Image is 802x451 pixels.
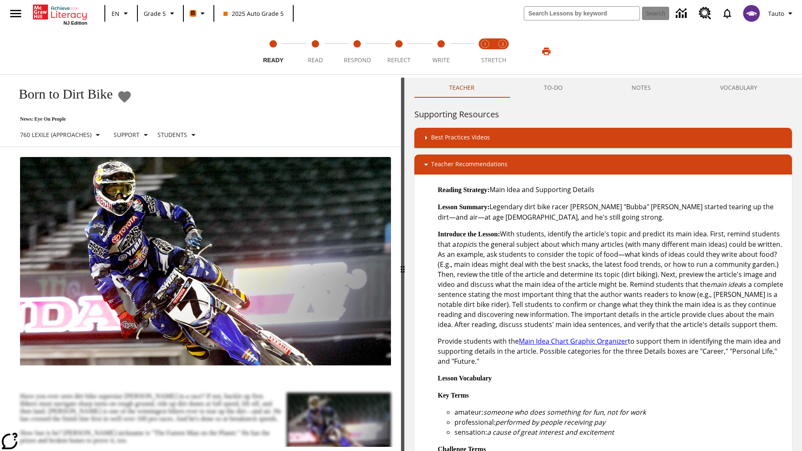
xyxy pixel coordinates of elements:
[112,9,119,18] span: EN
[431,160,508,170] p: Teacher Recommendations
[438,336,785,366] p: Provide students with the to support them in identifying the main idea and supporting details in ...
[154,127,202,142] button: Select Student
[519,337,628,346] a: Main Idea Chart Graphic Organizer
[768,9,784,18] span: Tauto
[114,130,140,139] p: Support
[438,202,785,222] p: Legendary dirt bike racer [PERSON_NAME] "Bubba" [PERSON_NAME] started tearing up the dirt—and air...
[20,157,391,366] img: Motocross racer James Stewart flies through the air on his dirt bike.
[20,130,91,139] p: 760 Lexile (Approaches)
[249,28,297,74] button: Ready step 1 of 5
[495,418,605,427] em: performed by people receiving pay
[765,6,799,21] button: Profile/Settings
[685,78,792,98] button: VOCABULARY
[375,28,423,74] button: Reflect step 4 of 5
[597,78,686,98] button: NOTES
[186,6,211,21] button: Boost Class color is orange. Change class color
[414,155,792,175] div: Teacher Recommendations
[487,428,614,437] em: a cause of great interest and excitement
[711,280,741,289] em: main idea
[438,186,490,193] strong: Reading Strategy:
[438,375,492,382] strong: Lesson Vocabulary
[404,78,802,451] div: activity
[157,130,187,139] p: Students
[117,89,132,104] button: Add to Favorites - Born to Dirt Bike
[414,108,792,121] h6: Supporting Resources
[17,127,106,142] button: Select Lexile, 760 Lexile (Approaches)
[502,41,504,47] text: 2
[524,7,640,20] input: search field
[694,2,716,25] a: Resource Center, Will open in new tab
[144,9,166,18] span: Grade 5
[454,427,785,437] li: sensation:
[483,408,646,417] em: someone who does something for fun, not for work
[484,41,486,47] text: 1
[414,78,509,98] button: Teacher
[743,5,760,22] img: avatar image
[63,20,87,25] span: NJ Edition
[344,56,371,64] span: Respond
[533,44,560,59] button: Print
[110,127,154,142] button: Scaffolds, Support
[454,407,785,417] li: amateur:
[456,240,472,249] em: topic
[454,417,785,427] li: professional:
[432,56,450,64] span: Write
[414,128,792,148] div: Best Practices Videos
[291,28,339,74] button: Read step 2 of 5
[438,231,500,238] strong: Introduce the Lesson:
[438,392,469,399] strong: Key Terms
[191,8,195,18] span: B
[263,57,284,63] span: Ready
[438,203,490,210] strong: Lesson Summary:
[417,28,465,74] button: Write step 5 of 5
[308,56,323,64] span: Read
[3,1,28,26] button: Open side menu
[401,78,404,451] div: Press Enter or Spacebar and then press right and left arrow keys to move the slider
[671,2,694,25] a: Data Center
[738,3,765,24] button: Select a new avatar
[108,6,135,21] button: Language: EN, Select a language
[33,3,87,25] div: Home
[431,133,490,143] p: Best Practices Videos
[716,3,738,24] a: Notifications
[10,116,202,122] p: News: Eye On People
[481,56,506,64] span: STRETCH
[414,78,792,98] div: Instructional Panel Tabs
[509,78,597,98] button: TO-DO
[140,6,180,21] button: Grade: Grade 5, Select a grade
[333,28,381,74] button: Respond step 3 of 5
[473,28,497,74] button: Stretch Read step 1 of 2
[438,229,785,329] p: With students, identify the article's topic and predict its main idea. First, remind students tha...
[387,56,411,64] span: Reflect
[438,185,785,195] p: Main Idea and Supporting Details
[490,28,515,74] button: Stretch Respond step 2 of 2
[223,9,284,18] span: 2025 Auto Grade 5
[10,86,113,102] h1: Born to Dirt Bike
